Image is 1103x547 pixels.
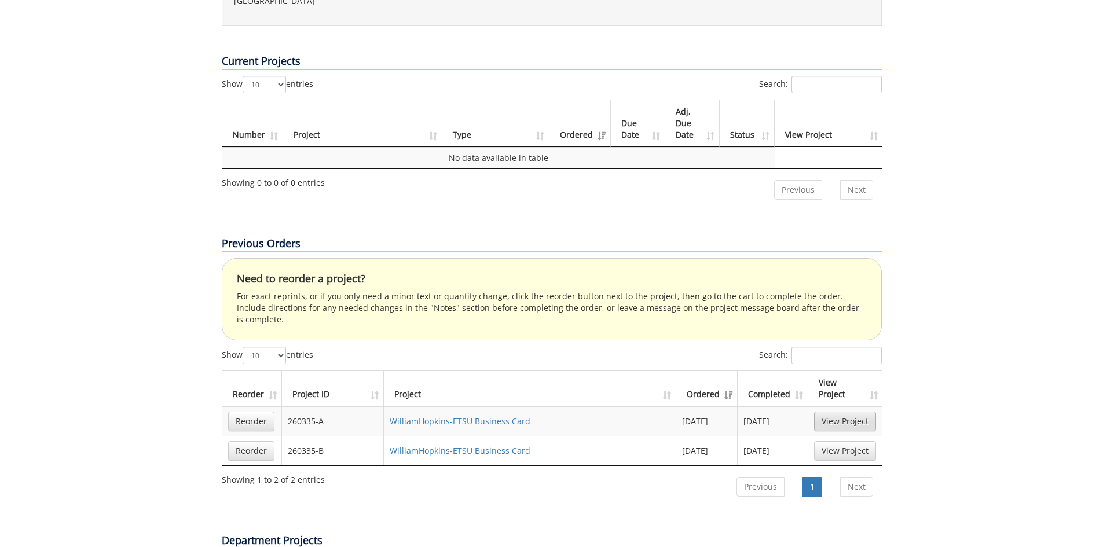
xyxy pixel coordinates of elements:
[390,416,530,427] a: WilliamHopkins-ETSU Business Card
[676,371,738,406] th: Ordered: activate to sort column ascending
[243,76,286,93] select: Showentries
[237,273,867,285] h4: Need to reorder a project?
[840,477,873,497] a: Next
[808,371,882,406] th: View Project: activate to sort column ascending
[814,412,876,431] a: View Project
[676,406,738,436] td: [DATE]
[228,412,274,431] a: Reorder
[611,100,665,147] th: Due Date: activate to sort column ascending
[283,100,443,147] th: Project: activate to sort column ascending
[759,347,882,364] label: Search:
[791,76,882,93] input: Search:
[282,371,384,406] th: Project ID: activate to sort column ascending
[222,76,313,93] label: Show entries
[840,180,873,200] a: Next
[243,347,286,364] select: Showentries
[222,469,325,486] div: Showing 1 to 2 of 2 entries
[738,406,808,436] td: [DATE]
[802,477,822,497] a: 1
[814,441,876,461] a: View Project
[390,445,530,456] a: WilliamHopkins-ETSU Business Card
[774,180,822,200] a: Previous
[282,436,384,465] td: 260335-B
[222,236,882,252] p: Previous Orders
[775,100,882,147] th: View Project: activate to sort column ascending
[222,172,325,189] div: Showing 0 to 0 of 0 entries
[676,436,738,465] td: [DATE]
[222,100,283,147] th: Number: activate to sort column ascending
[237,291,867,325] p: For exact reprints, or if you only need a minor text or quantity change, click the reorder button...
[738,436,808,465] td: [DATE]
[720,100,775,147] th: Status: activate to sort column ascending
[222,54,882,70] p: Current Projects
[791,347,882,364] input: Search:
[736,477,785,497] a: Previous
[384,371,677,406] th: Project: activate to sort column ascending
[222,371,282,406] th: Reorder: activate to sort column ascending
[222,147,775,168] td: No data available in table
[665,100,720,147] th: Adj. Due Date: activate to sort column ascending
[442,100,549,147] th: Type: activate to sort column ascending
[222,347,313,364] label: Show entries
[282,406,384,436] td: 260335-A
[738,371,808,406] th: Completed: activate to sort column ascending
[549,100,611,147] th: Ordered: activate to sort column ascending
[759,76,882,93] label: Search:
[228,441,274,461] a: Reorder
